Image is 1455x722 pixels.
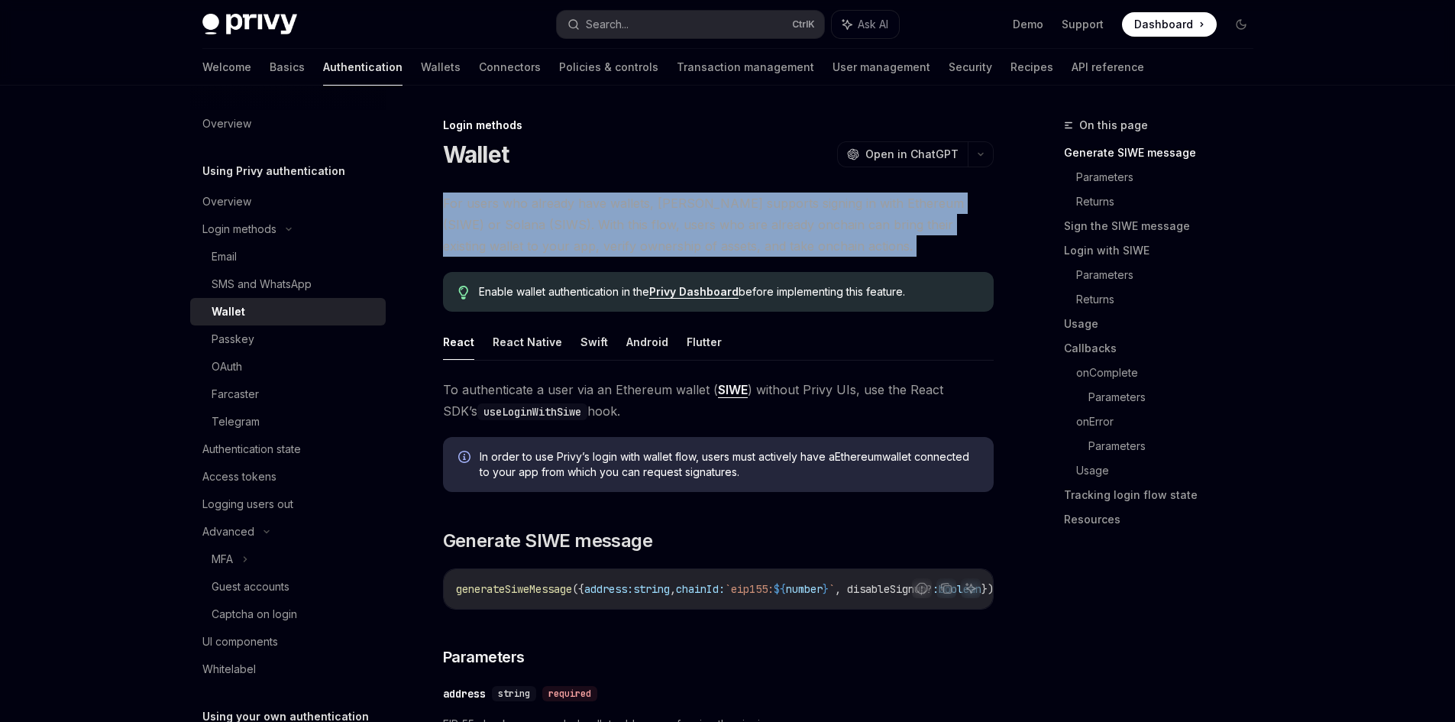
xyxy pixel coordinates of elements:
button: React Native [493,324,562,360]
span: Open in ChatGPT [865,147,959,162]
span: , [670,582,676,596]
button: Android [626,324,668,360]
button: Ask AI [961,578,981,598]
span: }) [981,582,994,596]
div: Email [212,248,237,266]
span: : [933,582,939,596]
div: Login methods [202,220,276,238]
a: Basics [270,49,305,86]
div: Advanced [202,523,254,541]
span: For users who already have wallets, [PERSON_NAME] supports signing in with Ethereum (SIWE) or Sol... [443,193,994,257]
svg: Info [458,451,474,466]
div: Login methods [443,118,994,133]
button: React [443,324,474,360]
div: address [443,686,486,701]
button: Toggle dark mode [1229,12,1253,37]
a: Telegram [190,408,386,435]
a: Usage [1076,458,1266,483]
span: number [786,582,823,596]
a: Resources [1064,507,1266,532]
a: API reference [1072,49,1144,86]
a: Sign the SIWE message [1064,214,1266,238]
a: User management [833,49,930,86]
button: Open in ChatGPT [837,141,968,167]
a: Parameters [1088,385,1266,410]
span: `eip155: [725,582,774,596]
a: Parameters [1076,263,1266,287]
span: Ctrl K [792,18,815,31]
img: dark logo [202,14,297,35]
a: Overview [190,188,386,215]
a: Authentication [323,49,403,86]
a: Callbacks [1064,336,1266,361]
a: Passkey [190,325,386,353]
button: Copy the contents from the code block [936,578,956,598]
div: required [542,686,597,701]
span: string [498,688,530,700]
div: Wallet [212,303,245,321]
span: In order to use Privy’s login with wallet flow, users must actively have a Ethereum wallet connec... [480,449,978,480]
span: chainId: [676,582,725,596]
a: Privy Dashboard [649,285,739,299]
a: Guest accounts [190,573,386,601]
a: onError [1076,410,1266,434]
a: UI components [190,628,386,656]
a: Parameters [1088,434,1266,458]
button: Swift [580,324,608,360]
div: MFA [212,550,233,568]
a: Overview [190,110,386,138]
div: Passkey [212,330,254,348]
a: Generate SIWE message [1064,141,1266,165]
button: Search...CtrlK [557,11,824,38]
a: Wallets [421,49,461,86]
span: On this page [1079,116,1148,134]
span: Generate SIWE message [443,529,652,553]
button: Flutter [687,324,722,360]
a: Welcome [202,49,251,86]
a: Captcha on login [190,601,386,628]
a: Returns [1076,189,1266,214]
div: Whitelabel [202,660,256,678]
a: Wallet [190,298,386,325]
div: SMS and WhatsApp [212,275,312,293]
span: Enable wallet authentication in the before implementing this feature. [479,284,978,299]
span: ` [829,582,835,596]
div: Access tokens [202,468,276,486]
a: Tracking login flow state [1064,483,1266,507]
a: Returns [1076,287,1266,312]
a: Access tokens [190,463,386,491]
span: Ask AI [858,17,888,32]
div: OAuth [212,358,242,376]
a: Security [949,49,992,86]
span: } [823,582,829,596]
span: ({ [572,582,584,596]
a: onComplete [1076,361,1266,385]
div: Captcha on login [212,605,297,623]
div: Authentication state [202,440,301,458]
span: string [633,582,670,596]
a: Authentication state [190,435,386,463]
span: ${ [774,582,786,596]
a: Logging users out [190,491,386,518]
h5: Using Privy authentication [202,162,345,180]
span: address: [584,582,633,596]
a: Support [1062,17,1104,32]
span: , disableSignup? [835,582,933,596]
a: SMS and WhatsApp [190,270,386,298]
div: Farcaster [212,385,259,403]
a: Dashboard [1122,12,1217,37]
div: Logging users out [202,495,293,513]
button: Report incorrect code [912,578,932,598]
a: Login with SIWE [1064,238,1266,263]
a: Usage [1064,312,1266,336]
div: Overview [202,193,251,211]
code: useLoginWithSiwe [477,403,587,420]
a: Policies & controls [559,49,658,86]
a: Connectors [479,49,541,86]
span: Parameters [443,646,525,668]
a: Whitelabel [190,656,386,683]
h1: Wallet [443,141,509,168]
div: UI components [202,633,278,651]
a: Email [190,243,386,270]
div: Overview [202,115,251,133]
